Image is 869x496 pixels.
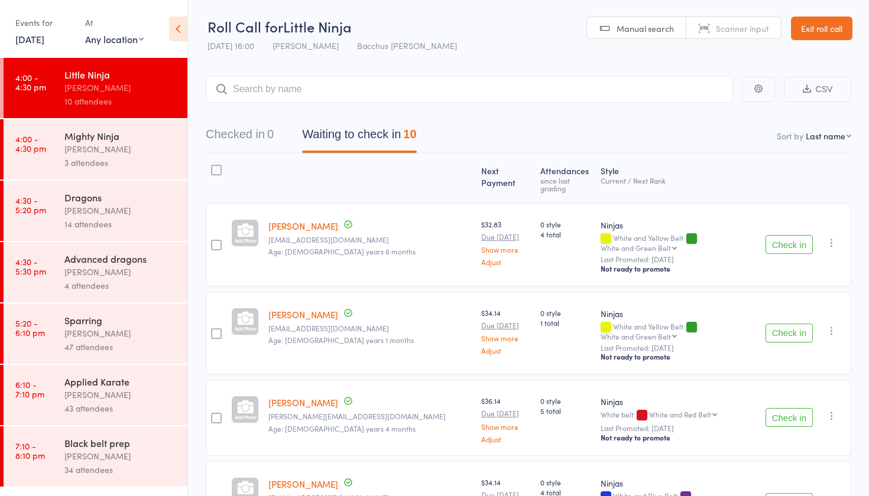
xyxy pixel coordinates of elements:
[481,233,531,241] small: Due [DATE]
[283,17,352,36] span: Little Ninja
[206,76,733,103] input: Search by name
[4,365,187,425] a: 6:10 -7:10 pmApplied Karate[PERSON_NAME]43 attendees
[64,375,177,388] div: Applied Karate
[268,396,338,409] a: [PERSON_NAME]
[596,159,760,198] div: Style
[481,258,531,266] a: Adjust
[601,219,755,231] div: Ninjas
[15,380,44,399] time: 6:10 - 7:10 pm
[481,347,531,354] a: Adjust
[64,327,177,340] div: [PERSON_NAME]
[64,156,177,169] div: 3 attendees
[268,246,416,256] span: Age: [DEMOGRAPHIC_DATA] years 6 months
[207,40,254,51] span: [DATE] 16:00
[617,22,674,34] span: Manual search
[302,122,416,153] button: Waiting to check in10
[481,246,531,253] a: Show more
[540,219,591,229] span: 0 style
[601,332,671,340] div: White and Green Belt
[403,128,416,141] div: 10
[806,130,845,142] div: Last name
[273,40,339,51] span: [PERSON_NAME]
[481,219,531,266] div: $32.83
[601,322,755,340] div: White and Yellow Belt
[64,279,177,292] div: 4 attendees
[601,352,755,361] div: Not ready to promote
[481,334,531,342] a: Show more
[481,409,531,417] small: Due [DATE]
[15,134,46,153] time: 4:00 - 4:30 pm
[601,177,755,184] div: Current / Next Rank
[601,255,755,263] small: Last Promoted: [DATE]
[4,119,187,180] a: 4:00 -4:30 pmMighty Ninja[PERSON_NAME]3 attendees
[268,324,472,332] small: ragna1973@hotmail.com
[766,235,813,254] button: Check in
[15,13,73,32] div: Events for
[64,402,177,415] div: 43 attendees
[777,130,803,142] label: Sort by
[476,159,536,198] div: Next Payment
[791,17,852,40] a: Exit roll call
[540,406,591,416] span: 5 total
[601,410,755,420] div: White belt
[268,412,472,420] small: debra.connors29@gmail.com
[268,478,338,490] a: [PERSON_NAME]
[64,217,177,231] div: 14 attendees
[601,234,755,252] div: White and Yellow Belt
[64,252,177,265] div: Advanced dragons
[601,344,755,352] small: Last Promoted: [DATE]
[15,32,44,45] a: [DATE]
[540,229,591,239] span: 4 total
[601,264,755,273] div: Not ready to promote
[716,22,769,34] span: Scanner input
[15,195,46,214] time: 4:30 - 5:20 pm
[540,308,591,318] span: 0 style
[64,204,177,217] div: [PERSON_NAME]
[268,236,472,244] small: patriciajbuttigieg@gmail.com
[601,433,755,442] div: Not ready to promote
[540,177,591,192] div: since last grading
[85,13,144,32] div: At
[64,191,177,204] div: Dragons
[481,423,531,430] a: Show more
[268,308,338,321] a: [PERSON_NAME]
[4,242,187,302] a: 4:30 -5:30 pmAdvanced dragons[PERSON_NAME]4 attendees
[601,424,755,432] small: Last Promoted: [DATE]
[766,324,813,342] button: Check in
[64,388,177,402] div: [PERSON_NAME]
[4,304,187,364] a: 5:20 -6:10 pmSparring[PERSON_NAME]47 attendees
[64,463,177,477] div: 34 attendees
[4,426,187,487] a: 7:10 -8:10 pmBlack belt prep[PERSON_NAME]34 attendees
[536,159,596,198] div: Atten­dances
[207,17,283,36] span: Roll Call for
[64,436,177,449] div: Black belt prep
[601,244,671,252] div: White and Green Belt
[784,77,851,102] button: CSV
[15,73,46,92] time: 4:00 - 4:30 pm
[64,68,177,81] div: Little Ninja
[64,314,177,327] div: Sparring
[64,142,177,156] div: [PERSON_NAME]
[64,94,177,108] div: 10 attendees
[649,410,711,418] div: White and Red Belt
[481,308,531,354] div: $34.14
[481,321,531,329] small: Due [DATE]
[481,396,531,442] div: $36.14
[267,128,274,141] div: 0
[64,129,177,142] div: Mighty Ninja
[540,396,591,406] span: 0 style
[64,449,177,463] div: [PERSON_NAME]
[540,477,591,487] span: 0 style
[601,308,755,319] div: Ninjas
[85,32,144,45] div: Any location
[601,396,755,407] div: Ninjas
[15,257,46,276] time: 4:30 - 5:30 pm
[268,220,338,232] a: [PERSON_NAME]
[64,81,177,94] div: [PERSON_NAME]
[4,58,187,118] a: 4:00 -4:30 pmLittle Ninja[PERSON_NAME]10 attendees
[540,318,591,328] span: 1 total
[15,318,45,337] time: 5:20 - 6:10 pm
[15,441,45,460] time: 7:10 - 8:10 pm
[64,340,177,354] div: 47 attendees
[64,265,177,279] div: [PERSON_NAME]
